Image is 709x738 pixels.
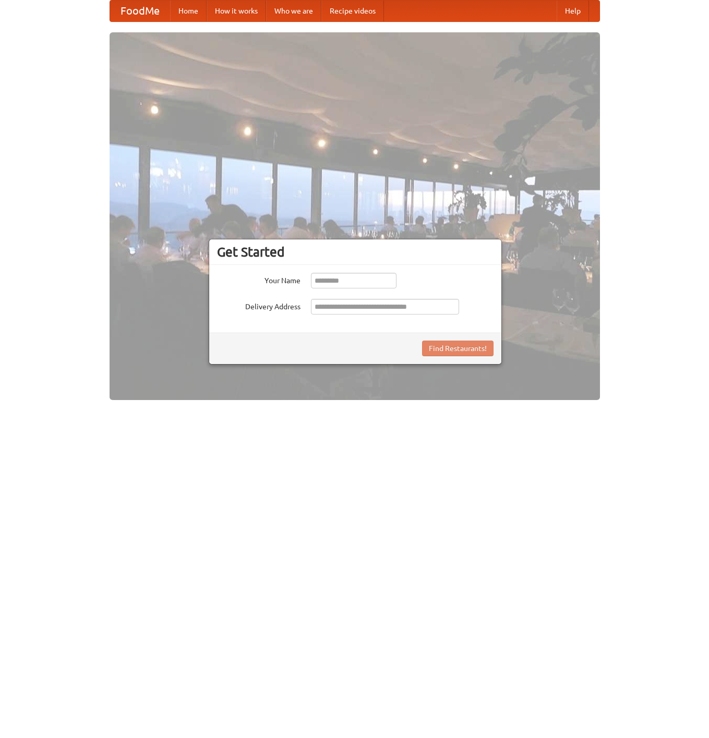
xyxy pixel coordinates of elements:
[217,299,301,312] label: Delivery Address
[207,1,266,21] a: How it works
[217,273,301,286] label: Your Name
[557,1,589,21] a: Help
[321,1,384,21] a: Recipe videos
[266,1,321,21] a: Who we are
[170,1,207,21] a: Home
[217,244,494,260] h3: Get Started
[422,341,494,356] button: Find Restaurants!
[110,1,170,21] a: FoodMe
